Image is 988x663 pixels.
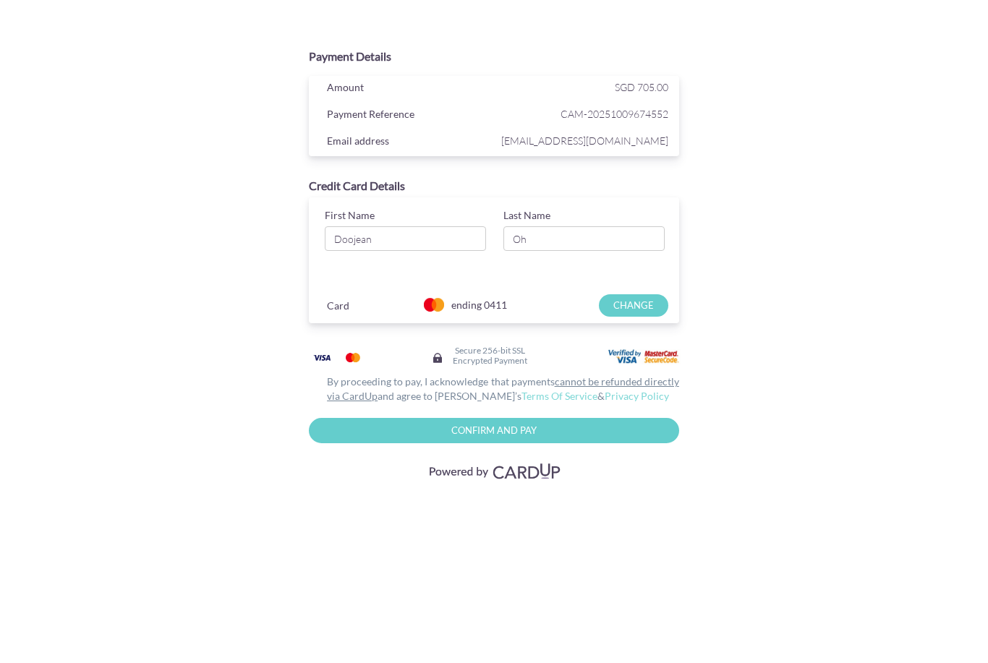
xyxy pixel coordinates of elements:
img: Visa [307,348,336,367]
span: SGD 705.00 [615,81,668,93]
iframe: Secure card expiration date input frame [325,262,489,288]
input: Confirm and Pay [309,418,679,443]
h6: Secure 256-bit SSL Encrypted Payment [453,346,527,364]
div: Credit Card Details [309,178,679,194]
div: Payment Details [309,48,679,65]
span: [EMAIL_ADDRESS][DOMAIN_NAME] [498,132,668,150]
img: Secure lock [432,352,443,364]
label: Last Name [503,208,550,223]
img: Visa, Mastercard [422,458,566,484]
span: CAM-20251009674552 [498,105,668,123]
a: Privacy Policy [605,390,669,402]
div: By proceeding to pay, I acknowledge that payments and agree to [PERSON_NAME]’s & [309,375,679,403]
img: User card [608,349,681,365]
div: Payment Reference [316,105,498,127]
span: 0411 [484,299,507,311]
label: First Name [325,208,375,223]
input: CHANGE [599,294,668,317]
iframe: Secure card security code input frame [506,262,670,288]
div: Email address [316,132,498,153]
div: Card [316,296,406,318]
u: cannot be refunded directly via CardUp [327,375,679,402]
span: ending [451,294,482,316]
a: Terms Of Service [521,390,597,402]
div: Amount [316,78,498,100]
img: Mastercard [338,348,367,367]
